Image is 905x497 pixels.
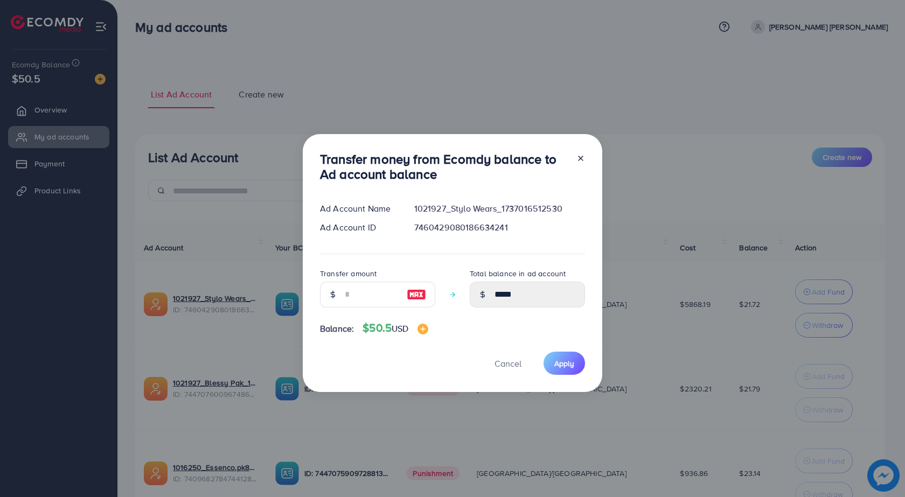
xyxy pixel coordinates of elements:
[311,221,406,234] div: Ad Account ID
[311,202,406,215] div: Ad Account Name
[320,323,354,335] span: Balance:
[392,323,408,334] span: USD
[481,352,535,375] button: Cancel
[363,321,428,335] h4: $50.5
[320,151,568,183] h3: Transfer money from Ecomdy balance to Ad account balance
[554,358,574,369] span: Apply
[406,221,594,234] div: 7460429080186634241
[407,288,426,301] img: image
[406,202,594,215] div: 1021927_Stylo Wears_1737016512530
[417,324,428,334] img: image
[495,358,521,369] span: Cancel
[320,268,377,279] label: Transfer amount
[470,268,566,279] label: Total balance in ad account
[544,352,585,375] button: Apply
